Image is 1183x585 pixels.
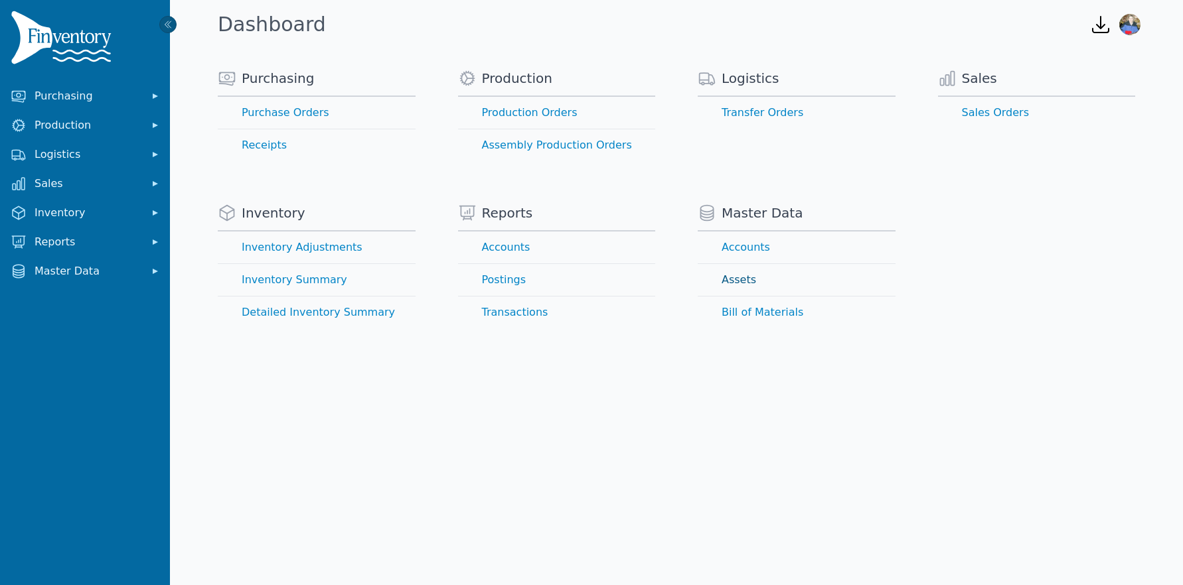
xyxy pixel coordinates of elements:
a: Postings [458,264,656,296]
span: Reports [35,234,141,250]
a: Receipts [218,129,416,161]
a: Transactions [458,296,656,328]
button: Master Data [5,258,165,285]
button: Reports [5,229,165,255]
span: Purchasing [242,69,314,88]
span: Production [482,69,552,88]
a: Assembly Production Orders [458,129,656,161]
a: Accounts [458,231,656,263]
button: Production [5,112,165,139]
a: Detailed Inventory Summary [218,296,416,328]
a: Inventory Adjustments [218,231,416,263]
button: Purchasing [5,83,165,109]
span: Logistics [35,147,141,162]
a: Transfer Orders [698,97,896,129]
button: Sales [5,170,165,197]
a: Production Orders [458,97,656,129]
button: Inventory [5,200,165,226]
span: Inventory [242,204,305,222]
a: Assets [698,264,896,296]
a: Bill of Materials [698,296,896,328]
img: Finventory [11,11,117,70]
span: Production [35,117,141,133]
a: Inventory Summary [218,264,416,296]
a: Accounts [698,231,896,263]
img: Jennifer Keith [1119,14,1141,35]
span: Logistics [722,69,779,88]
a: Purchase Orders [218,97,416,129]
span: Master Data [722,204,803,222]
span: Master Data [35,263,141,279]
button: Logistics [5,141,165,168]
span: Reports [482,204,533,222]
span: Purchasing [35,88,141,104]
span: Inventory [35,205,141,221]
span: Sales [35,176,141,192]
h1: Dashboard [218,13,326,36]
span: Sales [962,69,997,88]
a: Sales Orders [938,97,1136,129]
